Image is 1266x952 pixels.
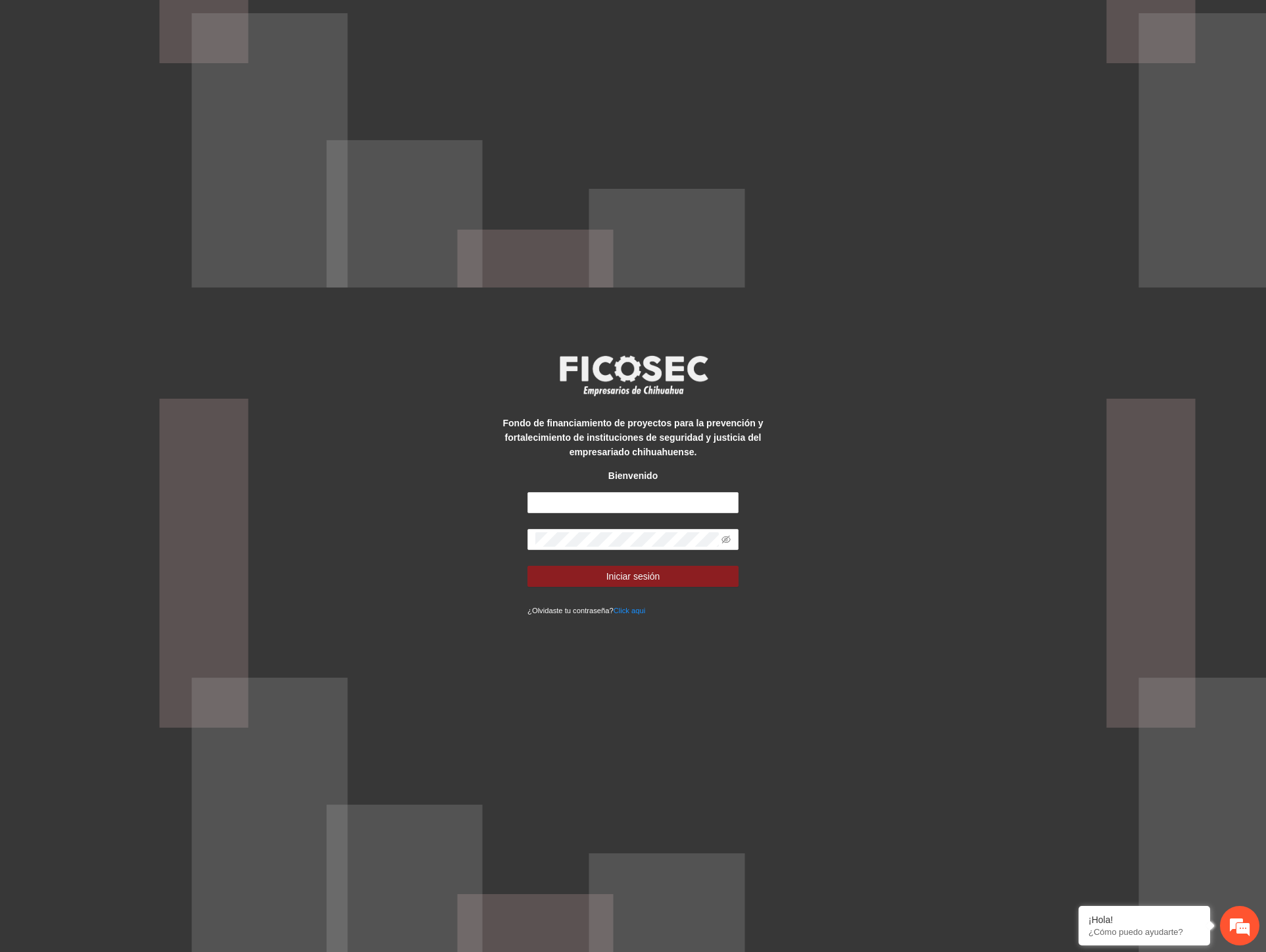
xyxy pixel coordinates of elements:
[527,607,645,614] small: ¿Olvidaste tu contraseña?
[551,351,716,400] img: logo
[614,607,646,614] a: Click aqui
[1088,927,1200,937] p: ¿Cómo puedo ayudarte?
[606,569,660,584] span: Iniciar sesión
[1088,914,1200,925] div: ¡Hola!
[527,566,739,587] button: Iniciar sesión
[503,418,764,457] strong: Fondo de financiamiento de proyectos para la prevención y fortalecimiento de instituciones de seg...
[721,535,731,544] span: eye-invisible
[608,470,658,481] strong: Bienvenido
